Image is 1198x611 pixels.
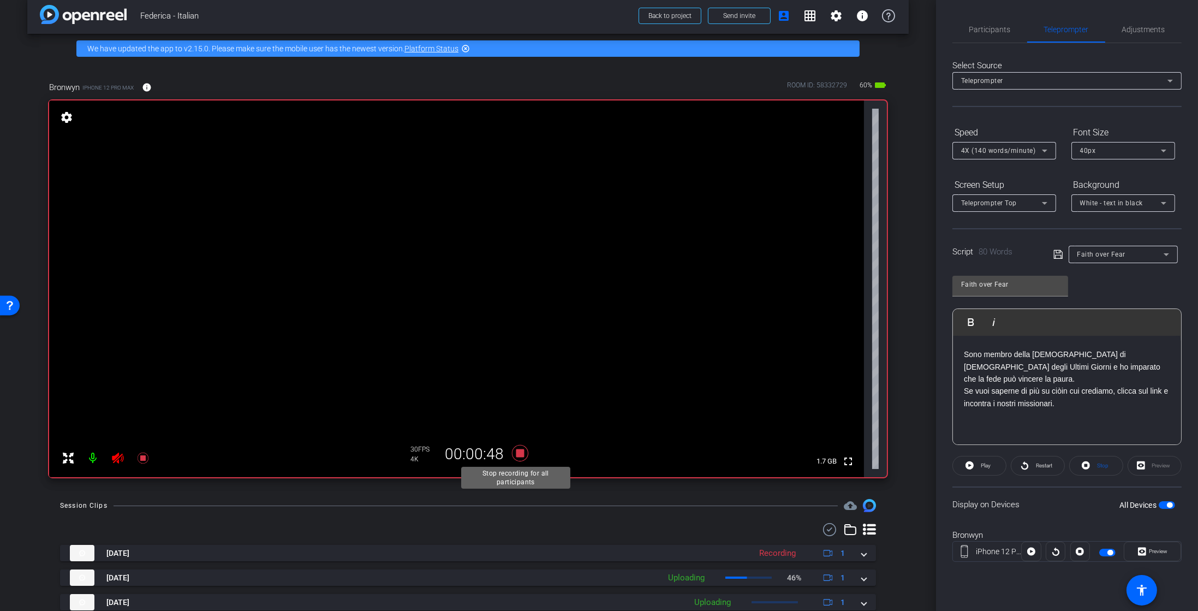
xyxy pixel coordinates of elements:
button: Play [952,456,1006,476]
span: FPS [419,446,430,453]
p: Mi preoccupavo di tutto — lavoro, amici, futuro. La preghiera mi ha insegnato che non devo affron... [964,287,1170,434]
mat-icon: battery_std [874,79,887,92]
span: Bronwyn [49,81,80,93]
span: 1.7 GB [813,455,841,468]
div: Bronwyn [952,529,1182,542]
div: Font Size [1071,123,1175,142]
span: 80 Words [979,247,1012,257]
span: Play [981,462,991,468]
span: [DATE] [106,597,129,608]
button: Stop [1069,456,1123,476]
span: Adjustments [1122,26,1165,33]
mat-icon: settings [59,111,74,124]
span: 4X (140 words/minute) [961,147,1036,155]
span: 1 [841,572,845,584]
div: Background [1071,176,1175,194]
div: 4K [411,455,438,464]
div: Script [952,246,1038,258]
span: Destinations for your clips [844,499,857,512]
mat-icon: account_box [777,9,790,22]
mat-icon: highlight_off [461,44,470,53]
div: Session Clips [60,500,108,511]
button: Restart [1011,456,1065,476]
span: Participants [969,26,1011,33]
div: Screen Setup [952,176,1056,194]
mat-icon: settings [830,9,843,22]
mat-icon: info [856,9,869,22]
span: White - text in black [1080,199,1143,207]
span: Federica - Italian [140,5,632,27]
button: Send invite [708,8,771,24]
div: Stop recording for all participants [461,467,570,489]
mat-expansion-panel-header: thumb-nail[DATE]Recording1 [60,545,876,561]
mat-icon: fullscreen [842,455,855,468]
div: Speed [952,123,1056,142]
img: Session clips [863,499,876,512]
span: Back to project [648,12,692,20]
div: Select Source [952,60,1182,72]
span: iPhone 12 Pro Max [82,84,134,92]
img: thumb-nail [70,594,94,610]
div: Recording [754,547,801,560]
span: Preview [1149,548,1167,554]
div: 00:00:48 [438,445,511,464]
p: 46% [787,572,801,584]
div: 30 [411,445,438,454]
span: 40px [1080,147,1096,155]
img: app-logo [40,5,127,24]
div: Display on Devices [952,487,1182,522]
div: iPhone 12 Pro Max [976,546,1022,557]
mat-icon: accessibility [1135,584,1148,597]
span: [DATE] [106,572,129,584]
button: Preview [1124,542,1181,561]
span: 1 [841,597,845,608]
span: Faith over Fear [1077,251,1126,258]
img: thumb-nail [70,545,94,561]
mat-expansion-panel-header: thumb-nail[DATE]Uploading1 [60,594,876,610]
div: ROOM ID: 58332729 [787,80,847,96]
mat-icon: cloud_upload [844,499,857,512]
span: Teleprompter [961,77,1003,85]
input: Title [961,278,1059,291]
mat-expansion-panel-header: thumb-nail[DATE]Uploading46%1 [60,570,876,586]
span: Stop [1097,462,1108,468]
button: Italic (Ctrl+I) [984,311,1004,333]
div: Uploading [663,572,710,584]
span: Teleprompter Top [961,199,1017,207]
span: Restart [1036,462,1052,468]
mat-icon: info [142,82,152,92]
mat-icon: grid_on [803,9,816,22]
span: 1 [841,548,845,559]
span: [DATE] [106,548,129,559]
a: Platform Status [404,44,458,53]
button: Back to project [639,8,701,24]
div: We have updated the app to v2.15.0. Please make sure the mobile user has the newest version. [76,40,860,57]
div: Uploading [689,596,736,609]
img: thumb-nail [70,570,94,586]
label: All Devices [1119,500,1159,511]
span: Send invite [723,11,755,20]
span: Teleprompter [1044,26,1089,33]
span: 60% [858,76,874,94]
